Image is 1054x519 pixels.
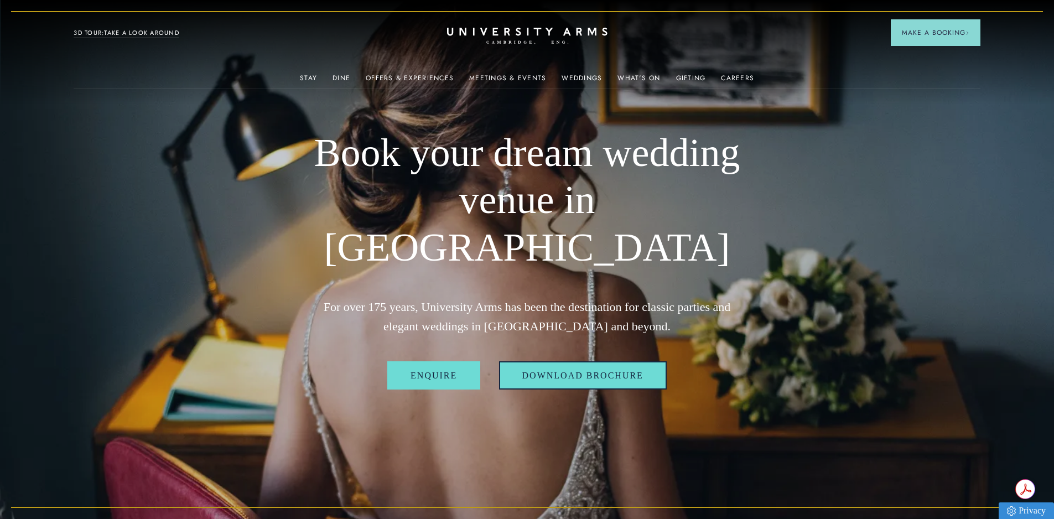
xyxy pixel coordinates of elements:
a: Download Brochure [499,361,667,390]
span: Make a Booking [902,28,969,38]
img: Arrow icon [965,31,969,35]
button: Make a BookingArrow icon [891,19,980,46]
a: Weddings [562,74,602,89]
a: Dine [333,74,350,89]
a: Offers & Experiences [366,74,454,89]
a: Enquire [387,361,480,390]
a: Privacy [999,502,1054,519]
a: Gifting [676,74,706,89]
a: Meetings & Events [469,74,546,89]
a: 3D TOUR:TAKE A LOOK AROUND [74,28,179,38]
p: For over 175 years, University Arms has been the destination for classic parties and elegant wedd... [306,297,749,336]
a: What's On [617,74,660,89]
h1: Book your dream wedding venue in [GEOGRAPHIC_DATA] [306,129,749,272]
a: Stay [300,74,317,89]
img: Privacy [1007,506,1016,516]
a: Careers [721,74,754,89]
a: Home [447,28,608,45]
